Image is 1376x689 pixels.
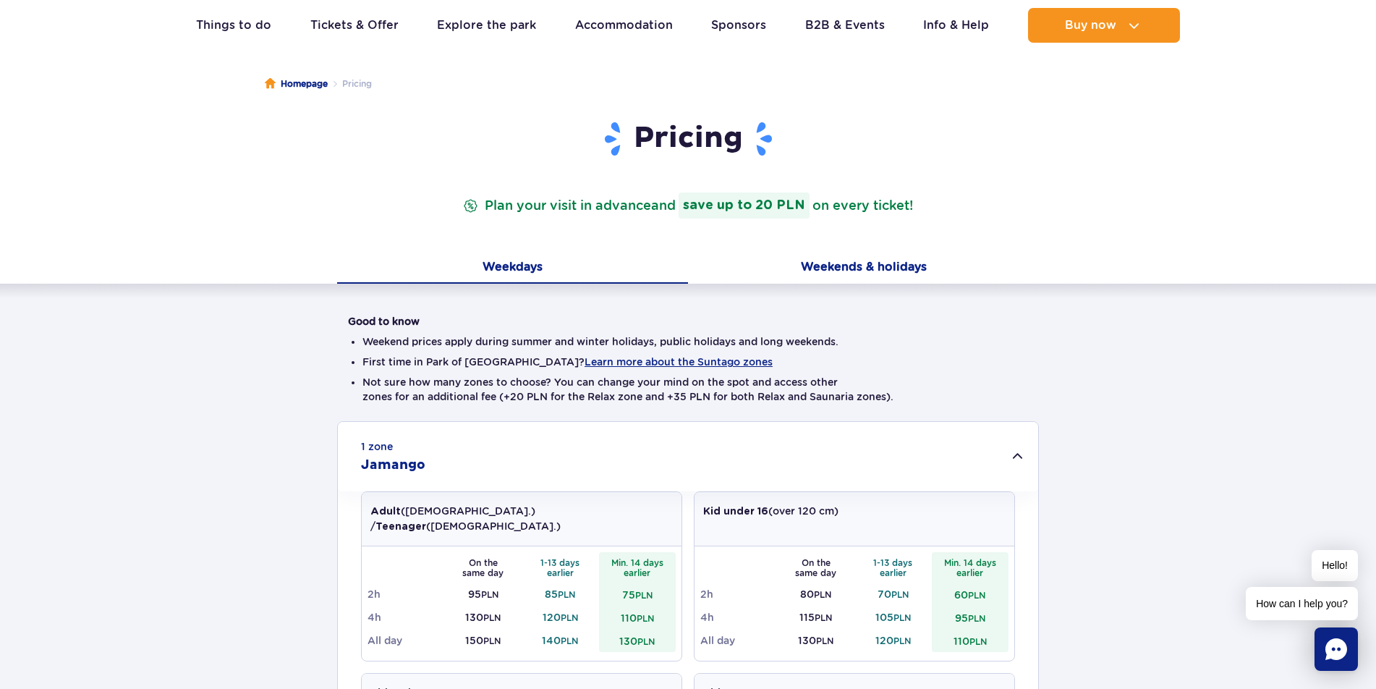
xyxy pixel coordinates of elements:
[522,552,599,583] th: 1-13 days earlier
[932,552,1009,583] th: Min. 14 days earlier
[481,589,498,600] small: PLN
[599,583,676,606] td: 75
[445,629,522,652] td: 150
[599,606,676,629] td: 110
[483,635,501,646] small: PLN
[445,552,522,583] th: On the same day
[703,504,838,519] p: (over 120 cm)
[361,457,425,474] h2: Jamango
[445,606,522,629] td: 130
[348,120,1028,158] h1: Pricing
[635,590,653,601] small: PLN
[968,590,985,601] small: PLN
[561,635,578,646] small: PLN
[310,8,399,43] a: Tickets & Offer
[361,439,393,454] small: 1 zone
[375,522,426,532] strong: Teenager
[932,629,1009,652] td: 110
[854,583,932,606] td: 70
[265,77,328,91] a: Homepage
[522,583,599,606] td: 85
[700,606,778,629] td: 4h
[923,8,989,43] a: Info & Help
[1315,627,1358,671] div: Chat
[700,629,778,652] td: All day
[368,583,445,606] td: 2h
[637,636,655,647] small: PLN
[932,606,1009,629] td: 95
[599,629,676,652] td: 130
[585,356,773,368] button: Learn more about the Suntago zones
[711,8,766,43] a: Sponsors
[815,612,832,623] small: PLN
[460,193,916,219] p: Plan your visit in advance on every ticket!
[968,613,985,624] small: PLN
[599,552,676,583] th: Min. 14 days earlier
[1246,587,1358,620] span: How can I help you?
[814,589,831,600] small: PLN
[778,552,855,583] th: On the same day
[778,606,855,629] td: 115
[561,612,578,623] small: PLN
[805,8,885,43] a: B2B & Events
[700,583,778,606] td: 2h
[854,606,932,629] td: 105
[445,583,522,606] td: 95
[348,316,420,327] strong: Good to know
[854,552,932,583] th: 1-13 days earlier
[893,635,911,646] small: PLN
[368,606,445,629] td: 4h
[778,583,855,606] td: 80
[679,193,810,219] strong: save up to 20 PLN
[778,629,855,652] td: 130
[703,507,768,517] strong: Kid under 16
[328,77,372,91] li: Pricing
[370,504,673,534] p: ([DEMOGRAPHIC_DATA].) / ([DEMOGRAPHIC_DATA].)
[816,635,833,646] small: PLN
[337,253,688,284] button: Weekdays
[558,589,575,600] small: PLN
[1065,19,1116,32] span: Buy now
[637,613,654,624] small: PLN
[932,583,1009,606] td: 60
[522,629,599,652] td: 140
[575,8,673,43] a: Accommodation
[483,612,501,623] small: PLN
[522,606,599,629] td: 120
[437,8,536,43] a: Explore the park
[1312,550,1358,581] span: Hello!
[362,355,1014,369] li: First time in Park of [GEOGRAPHIC_DATA]?
[969,636,987,647] small: PLN
[362,334,1014,349] li: Weekend prices apply during summer and winter holidays, public holidays and long weekends.
[196,8,271,43] a: Things to do
[891,589,909,600] small: PLN
[370,507,401,517] strong: Adult
[1028,8,1180,43] button: Buy now
[368,629,445,652] td: All day
[362,375,1014,404] li: Not sure how many zones to choose? You can change your mind on the spot and access other zones fo...
[688,253,1039,284] button: Weekends & holidays
[893,612,911,623] small: PLN
[854,629,932,652] td: 120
